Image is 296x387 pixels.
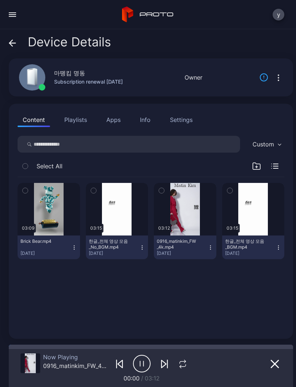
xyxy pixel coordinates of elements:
[101,112,126,127] button: Apps
[59,112,92,127] button: Playlists
[273,9,284,20] button: y
[165,112,198,127] button: Settings
[253,141,274,148] div: Custom
[89,250,140,256] div: [DATE]
[225,250,276,256] div: [DATE]
[222,235,285,259] button: 한글_전체 영상 모음_BGM.mp4[DATE]
[18,112,50,127] button: Content
[157,238,197,250] div: 0916_matinkim_FW_4k.mp4
[157,250,208,256] div: [DATE]
[170,115,193,124] div: Settings
[154,235,216,259] button: 0916_matinkim_FW_4k.mp4[DATE]
[28,35,111,49] span: Device Details
[18,235,80,259] button: Brick Bear.mp4[DATE]
[225,238,265,250] div: 한글_전체 영상 모음_BGM.mp4
[54,77,123,86] div: Subscription renewal [DATE]
[20,250,71,256] div: [DATE]
[20,238,61,244] div: Brick Bear.mp4
[43,362,107,369] div: 0916_matinkim_FW_4k.mp4
[124,375,140,382] span: 00:00
[249,136,284,153] button: Custom
[185,73,202,82] div: Owner
[145,375,160,382] span: 03:12
[54,69,85,77] div: 마뗑킴 명동
[140,115,151,124] div: Info
[135,112,156,127] button: Info
[86,235,148,259] button: 한글_전체 영상 모음_No_BGM.mp4[DATE]
[141,375,143,382] span: /
[89,238,129,250] div: 한글_전체 영상 모음_No_BGM.mp4
[43,353,107,361] div: Now Playing
[37,162,62,170] span: Select All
